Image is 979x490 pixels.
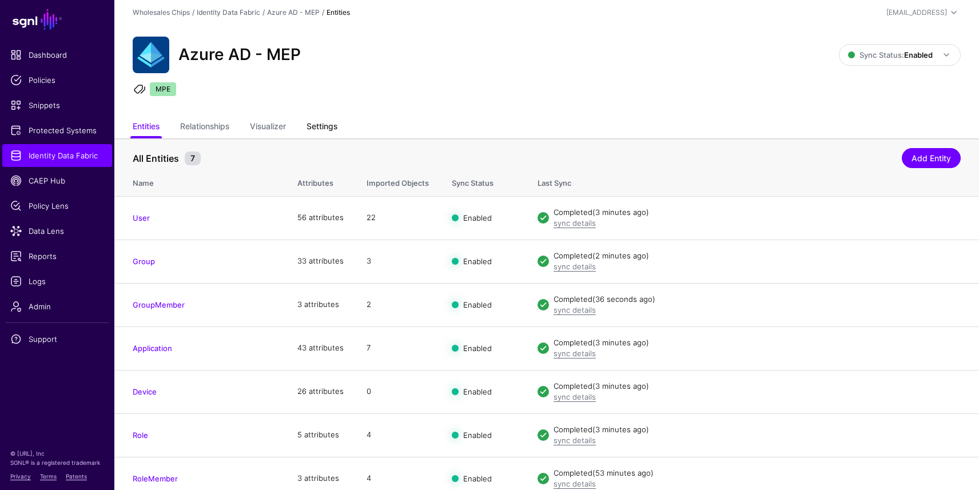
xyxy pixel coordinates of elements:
a: Identity Data Fabric [2,144,112,167]
a: Relationships [180,117,229,138]
a: Privacy [10,473,31,480]
a: Wholesales Chips [133,8,190,17]
a: Patents [66,473,87,480]
th: Attributes [286,166,355,196]
span: Enabled [463,431,492,440]
a: Application [133,344,172,353]
span: Reports [10,250,104,262]
a: Visualizer [250,117,286,138]
a: Admin [2,295,112,318]
span: Enabled [463,387,492,396]
a: User [133,213,150,222]
span: Data Lens [10,225,104,237]
td: 3 [355,240,440,283]
a: sync details [554,305,596,314]
span: Enabled [463,213,492,222]
td: 0 [355,370,440,413]
a: Protected Systems [2,119,112,142]
small: 7 [185,152,201,165]
a: Terms [40,473,57,480]
a: Logs [2,270,112,293]
a: GroupMember [133,300,185,309]
td: 2 [355,283,440,326]
span: Enabled [463,257,492,266]
span: Logs [10,276,104,287]
span: Snippets [10,99,104,111]
div: Completed (3 minutes ago) [554,337,961,349]
span: Dashboard [10,49,104,61]
span: Protected Systems [10,125,104,136]
div: [EMAIL_ADDRESS] [886,7,947,18]
a: sync details [554,262,596,271]
a: Settings [307,117,337,138]
div: Completed (3 minutes ago) [554,424,961,436]
a: Policy Lens [2,194,112,217]
span: All Entities [130,152,182,165]
div: Completed (36 seconds ago) [554,294,961,305]
div: Completed (3 minutes ago) [554,381,961,392]
a: Device [133,387,157,396]
a: RoleMember [133,474,178,483]
span: Policy Lens [10,200,104,212]
a: Snippets [2,94,112,117]
a: sync details [554,218,596,228]
a: Group [133,257,155,266]
a: Role [133,431,148,440]
div: Completed (3 minutes ago) [554,207,961,218]
td: 4 [355,413,440,457]
a: Reports [2,245,112,268]
a: Entities [133,117,160,138]
span: Enabled [463,344,492,353]
th: Last Sync [526,166,979,196]
strong: Entities [327,8,350,17]
td: 7 [355,326,440,370]
th: Imported Objects [355,166,440,196]
a: sync details [554,392,596,401]
p: © [URL], Inc [10,449,104,458]
td: 5 attributes [286,413,355,457]
a: sync details [554,349,596,358]
span: Policies [10,74,104,86]
span: Enabled [463,300,492,309]
span: Enabled [463,474,492,483]
span: Support [10,333,104,345]
h2: Azure AD - MEP [178,45,301,65]
a: Add Entity [902,148,961,168]
a: SGNL [7,7,108,32]
td: 43 attributes [286,326,355,370]
td: 22 [355,196,440,240]
a: Dashboard [2,43,112,66]
td: 3 attributes [286,283,355,326]
td: 56 attributes [286,196,355,240]
img: svg+xml;base64,PHN2ZyB3aWR0aD0iNjQiIGhlaWdodD0iNjQiIHZpZXdCb3g9IjAgMCA2NCA2NCIgZmlsbD0ibm9uZSIgeG... [133,37,169,73]
a: sync details [554,479,596,488]
a: Identity Data Fabric [197,8,260,17]
a: Azure AD - MEP [267,8,320,17]
th: Name [114,166,286,196]
th: Sync Status [440,166,526,196]
span: CAEP Hub [10,175,104,186]
span: Identity Data Fabric [10,150,104,161]
div: / [320,7,327,18]
td: 26 attributes [286,370,355,413]
span: Sync Status: [848,50,933,59]
a: CAEP Hub [2,169,112,192]
a: sync details [554,436,596,445]
div: / [260,7,267,18]
strong: Enabled [904,50,933,59]
div: Completed (2 minutes ago) [554,250,961,262]
div: / [190,7,197,18]
div: Completed (53 minutes ago) [554,468,961,479]
td: 33 attributes [286,240,355,283]
span: Admin [10,301,104,312]
a: Data Lens [2,220,112,242]
a: Policies [2,69,112,91]
p: SGNL® is a registered trademark [10,458,104,467]
span: MPE [150,82,176,96]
